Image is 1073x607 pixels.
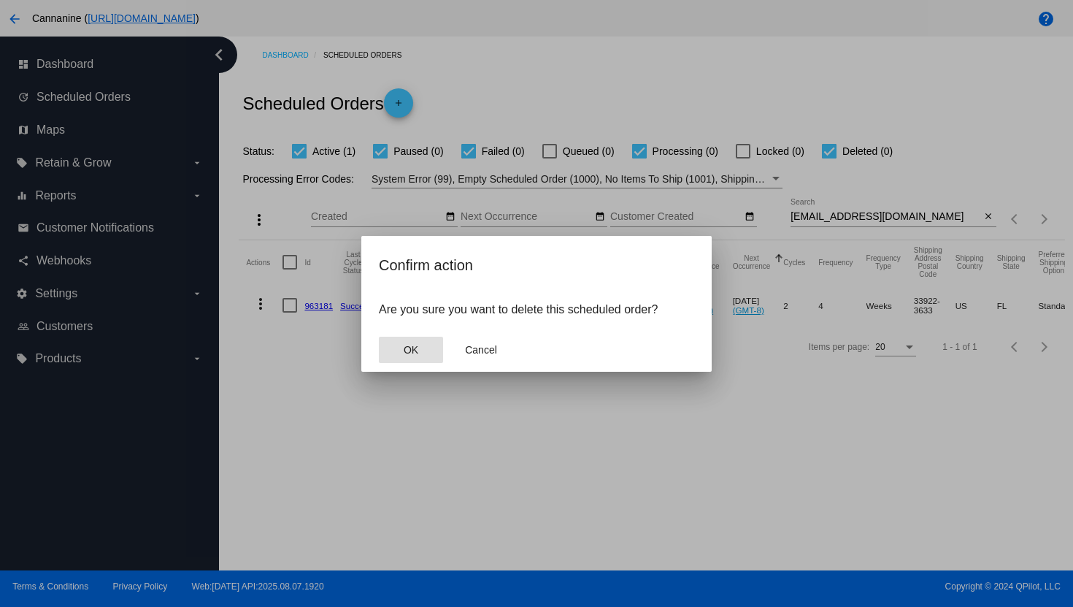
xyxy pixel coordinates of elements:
[379,303,694,316] p: Are you sure you want to delete this scheduled order?
[404,344,418,356] span: OK
[379,337,443,363] button: Close dialog
[449,337,513,363] button: Close dialog
[379,253,694,277] h2: Confirm action
[465,344,497,356] span: Cancel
